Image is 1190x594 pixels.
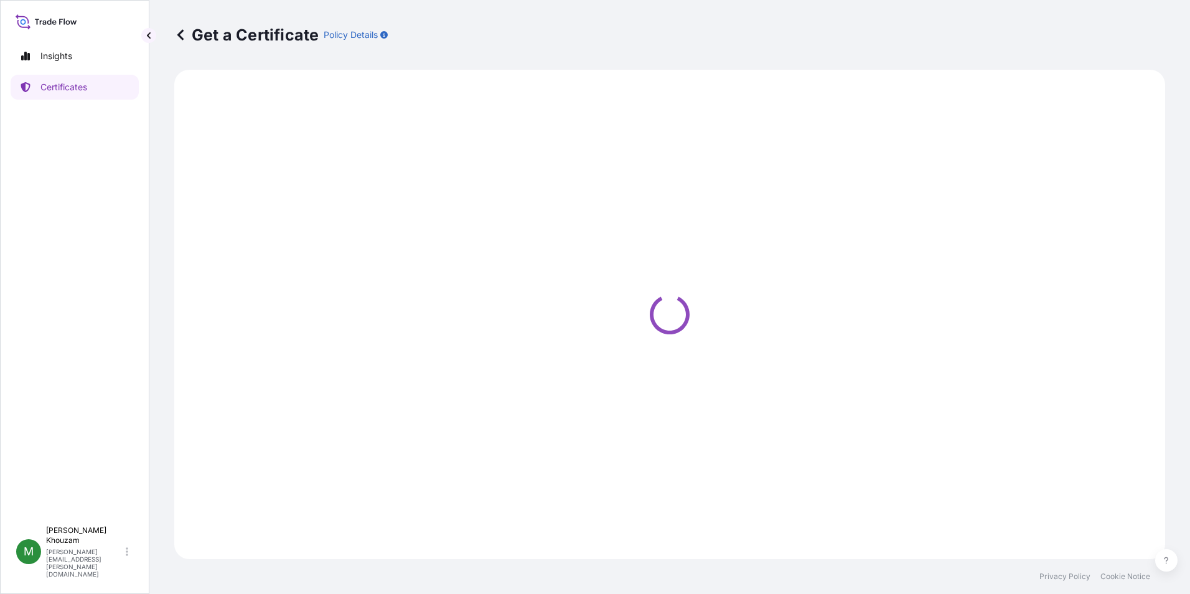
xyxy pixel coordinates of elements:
p: Get a Certificate [174,25,319,45]
p: Insights [40,50,72,62]
p: [PERSON_NAME][EMAIL_ADDRESS][PERSON_NAME][DOMAIN_NAME] [46,548,123,578]
a: Insights [11,44,139,68]
a: Privacy Policy [1039,572,1090,582]
a: Certificates [11,75,139,100]
p: [PERSON_NAME] Khouzam [46,526,123,545]
div: Loading [182,77,1158,552]
p: Certificates [40,81,87,93]
span: M [24,545,34,558]
p: Policy Details [324,29,378,41]
a: Cookie Notice [1100,572,1150,582]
